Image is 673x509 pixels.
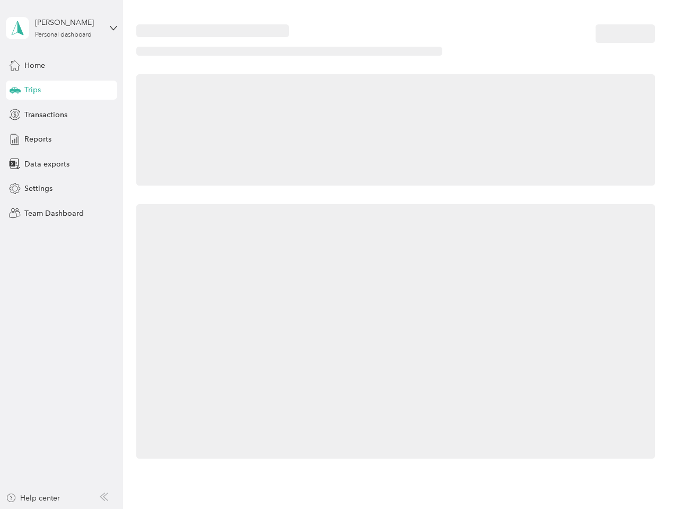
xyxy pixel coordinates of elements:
[24,84,41,95] span: Trips
[24,183,53,194] span: Settings
[24,109,67,120] span: Transactions
[614,450,673,509] iframe: Everlance-gr Chat Button Frame
[24,159,69,170] span: Data exports
[35,17,101,28] div: [PERSON_NAME]
[24,60,45,71] span: Home
[24,134,51,145] span: Reports
[35,32,92,38] div: Personal dashboard
[6,493,60,504] button: Help center
[24,208,84,219] span: Team Dashboard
